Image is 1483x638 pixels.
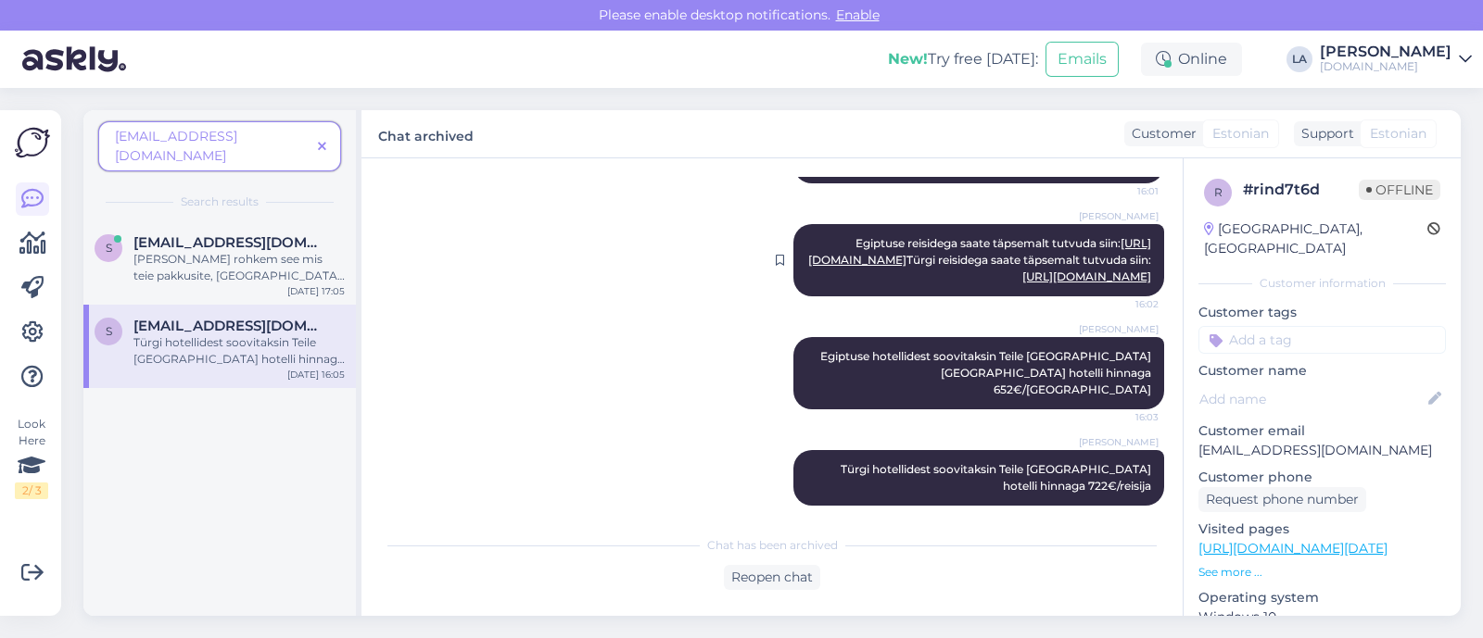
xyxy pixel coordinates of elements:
label: Chat archived [378,121,474,146]
span: 16:05 [1089,507,1159,520]
div: [DATE] 16:05 [287,368,345,382]
div: Online [1141,43,1242,76]
span: 16:02 [1089,297,1159,311]
p: Customer tags [1198,303,1446,322]
div: Support [1294,124,1354,144]
div: # rind7t6d [1243,179,1359,201]
div: [DOMAIN_NAME] [1320,59,1451,74]
span: Offline [1359,180,1440,200]
span: [PERSON_NAME] [1079,209,1159,223]
span: [PERSON_NAME] [1079,435,1159,449]
a: [URL][DOMAIN_NAME] [1022,269,1151,283]
p: Customer name [1198,361,1446,381]
div: [DATE] 17:05 [287,284,345,298]
div: [PERSON_NAME] rohkem see mis teie pakkusite, [GEOGRAPHIC_DATA] [GEOGRAPHIC_DATA]. Reisijad on kak... [133,251,345,284]
img: Askly Logo [15,125,50,160]
div: Türgi hotellidest soovitaksin Teile [GEOGRAPHIC_DATA] hotelli hinnaga 722€/reisija [133,334,345,368]
b: New! [888,50,928,68]
span: Enable [830,6,885,23]
span: soosaarerli@gmail.com [133,234,326,251]
div: [PERSON_NAME] [1320,44,1451,59]
div: Request phone number [1198,487,1366,512]
div: 2 / 3 [15,482,48,499]
span: r [1214,185,1223,199]
a: [URL][DOMAIN_NAME][DATE] [1198,540,1388,557]
span: s [106,324,112,338]
p: [EMAIL_ADDRESS][DOMAIN_NAME] [1198,441,1446,460]
p: Windows 10 [1198,607,1446,627]
span: [PERSON_NAME] [1079,322,1159,336]
input: Add a tag [1198,326,1446,354]
span: Chat has been archived [707,537,838,554]
p: Visited pages [1198,519,1446,539]
p: Customer phone [1198,468,1446,487]
span: Estonian [1370,124,1426,144]
div: [GEOGRAPHIC_DATA], [GEOGRAPHIC_DATA] [1204,219,1427,258]
input: Add name [1199,389,1425,409]
span: Egiptuse reisidega saate täpsemalt tutvuda siin: Türgi reisidega saate täpsemalt tutvuda siin: [808,236,1151,283]
div: Customer information [1198,275,1446,292]
span: 16:03 [1089,410,1159,424]
span: Estonian [1212,124,1269,144]
span: soosaarerli@gmail.com [133,318,326,334]
a: [PERSON_NAME][DOMAIN_NAME] [1320,44,1472,74]
div: LA [1287,46,1312,72]
span: Egiptuse hotellidest soovitaksin Teile [GEOGRAPHIC_DATA] [GEOGRAPHIC_DATA] hotelli hinnaga 652€/[... [820,349,1154,396]
span: 16:01 [1089,184,1159,198]
p: See more ... [1198,564,1446,581]
div: Reopen chat [724,565,820,590]
span: Search results [181,194,259,210]
p: Customer email [1198,421,1446,441]
div: Customer [1124,124,1197,144]
button: Emails [1046,42,1119,77]
span: Türgi hotellidest soovitaksin Teile [GEOGRAPHIC_DATA] hotelli hinnaga 722€/reisija [841,462,1154,493]
div: Look Here [15,416,48,499]
span: s [106,241,112,255]
span: [EMAIL_ADDRESS][DOMAIN_NAME] [115,128,237,164]
p: Operating system [1198,588,1446,607]
div: Try free [DATE]: [888,48,1038,70]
